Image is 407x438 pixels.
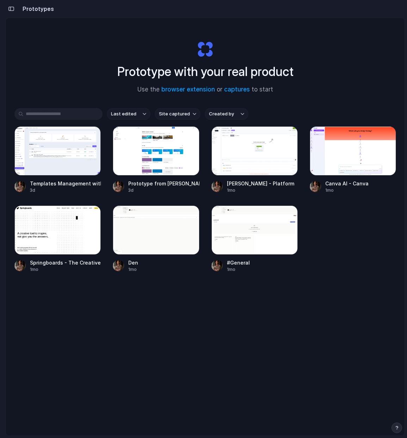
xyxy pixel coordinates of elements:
[155,108,201,120] button: Site captured
[107,108,150,120] button: Last edited
[310,126,396,193] a: Canva AI - CanvaCanva AI - Canva1mo
[325,187,369,193] div: 1mo
[227,259,250,266] div: #General
[211,205,298,273] a: #General#General1mo
[137,85,273,94] span: Use the or to start
[205,108,248,120] button: Created by
[30,259,101,266] div: Springboards - The Creative AI Tool for Agencies & Strategists
[224,86,250,93] a: captures
[30,187,101,193] div: 3d
[14,126,101,193] a: Templates Management with User Team SectionTemplates Management with User Team Section3d
[211,126,298,193] a: Heidi - Platform[PERSON_NAME] - Platform1mo
[128,266,138,273] div: 1mo
[161,86,215,93] a: browser extension
[14,205,101,273] a: Springboards - The Creative AI Tool for Agencies & StrategistsSpringboards - The Creative AI Tool...
[128,187,199,193] div: 3d
[227,266,250,273] div: 1mo
[128,180,199,187] div: Prototype from [PERSON_NAME] Boards - User MaxMeyer34
[209,110,234,118] span: Created by
[113,126,199,193] a: Prototype from Trello Boards - User MaxMeyer34Prototype from [PERSON_NAME] Boards - User MaxMeyer...
[227,187,294,193] div: 1mo
[325,180,369,187] div: Canva AI - Canva
[111,110,136,118] span: Last edited
[30,266,101,273] div: 1mo
[128,259,138,266] div: Den
[113,205,199,273] a: DenDen1mo
[227,180,294,187] div: [PERSON_NAME] - Platform
[117,62,294,81] h1: Prototype with your real product
[20,5,54,13] h2: Prototypes
[159,110,190,118] span: Site captured
[30,180,101,187] div: Templates Management with User Team Section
